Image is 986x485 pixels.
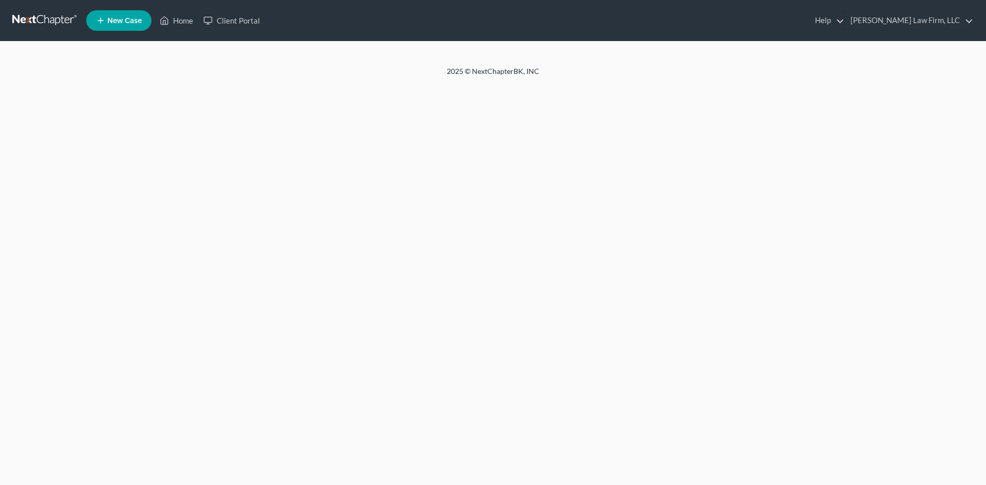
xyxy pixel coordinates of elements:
[155,11,198,30] a: Home
[200,66,786,85] div: 2025 © NextChapterBK, INC
[810,11,844,30] a: Help
[86,10,151,31] new-legal-case-button: New Case
[845,11,973,30] a: [PERSON_NAME] Law Firm, LLC
[198,11,265,30] a: Client Portal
